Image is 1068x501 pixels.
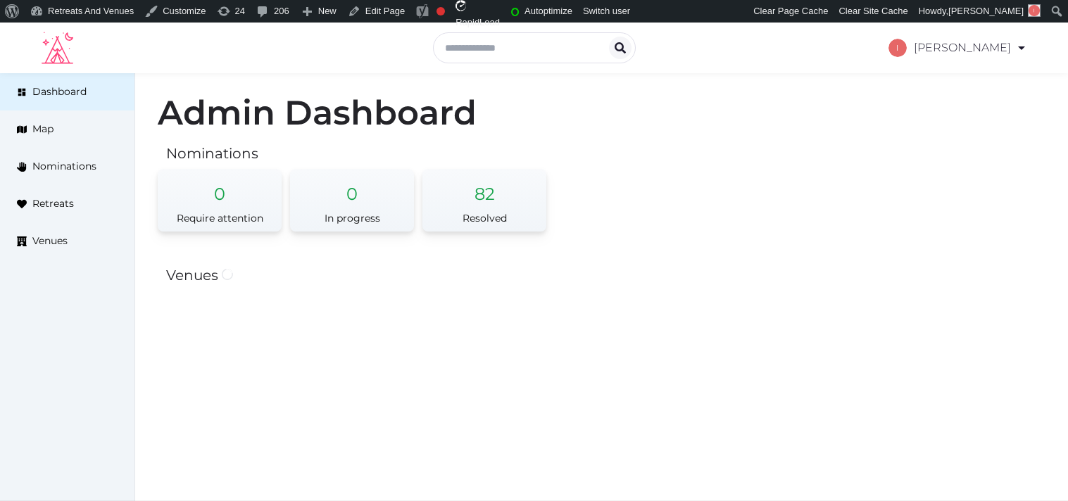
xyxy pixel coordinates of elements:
a: [PERSON_NAME] [888,28,1027,68]
span: Dashboard [32,84,87,99]
span: Venues [32,234,68,248]
h2: Venues [166,265,1045,285]
span: Retreats [32,196,74,211]
span: Resolved [463,212,507,224]
h1: Admin Dashboard [158,96,1045,129]
div: 0 [290,169,414,205]
span: Nominations [32,159,96,174]
span: In progress [325,212,380,224]
h2: Nominations [166,144,1045,163]
a: 0Require attention [158,169,282,232]
a: 82Resolved [422,169,546,232]
span: [PERSON_NAME] [948,6,1024,16]
div: 0 [158,169,282,205]
div: Focus keyphrase not set [436,7,445,15]
div: 82 [422,169,546,205]
span: Clear Site Cache [838,6,907,16]
span: Require attention [177,212,263,224]
span: Map [32,122,54,137]
span: Clear Page Cache [753,6,828,16]
a: 0In progress [290,169,414,232]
